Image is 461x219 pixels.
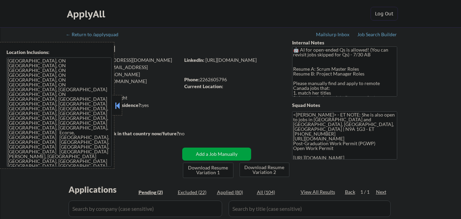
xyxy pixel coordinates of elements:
[357,32,397,37] div: Job Search Builder
[184,57,204,63] strong: LinkedIn:
[229,201,391,217] input: Search by title (case sensitive)
[67,64,180,77] div: [EMAIL_ADDRESS][DOMAIN_NAME]
[67,71,180,84] div: [PERSON_NAME][EMAIL_ADDRESS][DOMAIN_NAME]
[183,163,233,178] button: Download Resume Variation 1
[66,32,125,39] a: ← Return to /applysquad
[301,189,337,195] div: View All Results
[257,189,291,196] div: All (104)
[66,32,125,37] div: ← Return to /applysquad
[67,57,180,64] div: [EMAIL_ADDRESS][DOMAIN_NAME]
[184,77,200,82] strong: Phone:
[179,130,199,137] div: no
[67,131,180,136] strong: Will need Visa to work in that country now/future?:
[292,102,397,109] div: Squad Notes
[360,189,376,195] div: 1 / 1
[182,148,251,161] button: Add a Job Manually
[292,39,397,46] div: Internal Notes
[6,49,112,56] div: Location Inclusions:
[217,189,251,196] div: Applied (80)
[345,189,356,195] div: Back
[316,32,350,39] a: Mailslurp Inbox
[69,201,222,217] input: Search by company (case sensitive)
[240,163,289,177] button: Download Resume Variation 2
[376,189,387,195] div: Next
[184,83,223,89] strong: Current Location:
[69,186,136,194] div: Applications
[67,44,207,53] div: [PERSON_NAME]
[66,94,180,101] div: 80 sent / 105 bought
[316,32,350,37] div: Mailslurp Inbox
[371,7,398,20] button: Log Out
[66,109,180,116] div: $80,000
[178,189,212,196] div: Excluded (22)
[205,57,257,63] a: [URL][DOMAIN_NAME]
[184,76,281,83] div: 2262605796
[67,8,107,20] div: ApplyAll
[139,189,173,196] div: Pending (2)
[357,32,397,39] a: Job Search Builder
